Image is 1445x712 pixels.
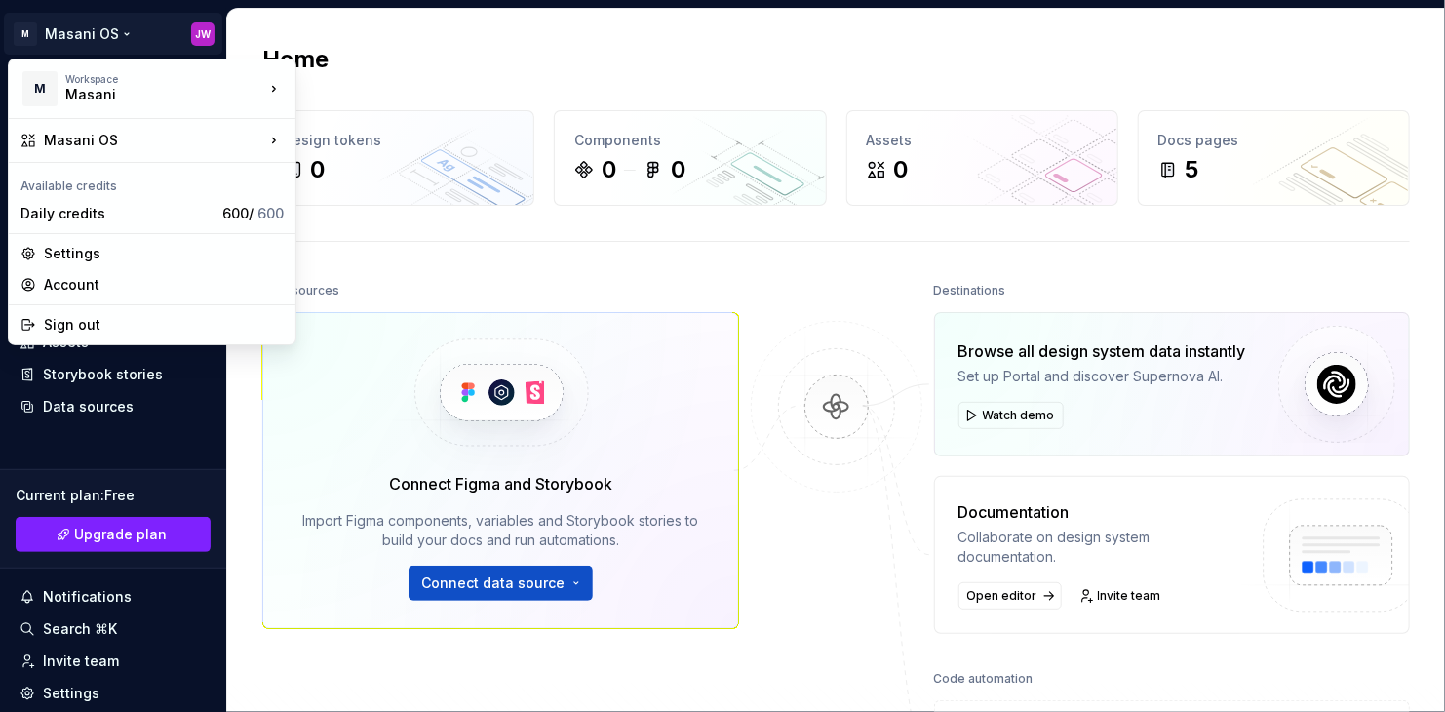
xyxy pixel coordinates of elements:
span: 600 [257,205,284,221]
div: Masani [65,85,231,104]
span: 600 / [222,205,284,221]
div: Available credits [13,167,292,198]
div: M [22,71,58,106]
div: Sign out [44,315,284,335]
div: Daily credits [20,204,215,223]
div: Workspace [65,73,264,85]
div: Account [44,275,284,295]
div: Settings [44,244,284,263]
div: Masani OS [44,131,264,150]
